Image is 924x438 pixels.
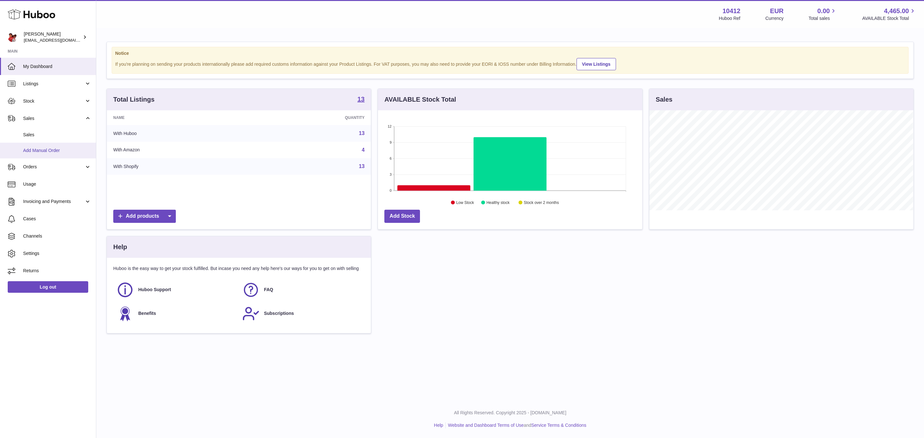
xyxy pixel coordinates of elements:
td: With Shopify [107,158,252,175]
a: 13 [359,131,365,136]
a: 0.00 Total sales [809,7,837,21]
span: 4,465.00 [884,7,909,15]
a: 4,465.00 AVAILABLE Stock Total [862,7,916,21]
strong: 10412 [723,7,740,15]
a: Website and Dashboard Terms of Use [448,423,524,428]
a: View Listings [577,58,616,70]
text: 9 [390,140,392,144]
span: Add Manual Order [23,147,91,154]
div: Currency [766,15,784,21]
span: Huboo Support [138,287,171,293]
a: Benefits [116,305,236,322]
td: With Huboo [107,125,252,142]
span: Cases [23,216,91,222]
span: Returns [23,268,91,274]
span: AVAILABLE Stock Total [862,15,916,21]
text: 0 [390,189,392,192]
span: Subscriptions [264,310,294,316]
a: FAQ [242,281,362,299]
text: Low Stock [456,200,474,205]
strong: Notice [115,50,905,56]
strong: EUR [770,7,783,15]
a: Add Stock [384,210,420,223]
li: and [446,422,586,428]
a: Log out [8,281,88,293]
a: 13 [359,164,365,169]
h3: Help [113,243,127,251]
span: Listings [23,81,84,87]
span: FAQ [264,287,273,293]
span: Invoicing and Payments [23,198,84,205]
th: Name [107,110,252,125]
text: Healthy stock [487,200,510,205]
text: 3 [390,173,392,176]
span: [EMAIL_ADDRESS][DOMAIN_NAME] [24,38,94,43]
a: Huboo Support [116,281,236,299]
div: [PERSON_NAME] [24,31,81,43]
h3: AVAILABLE Stock Total [384,95,456,104]
span: Settings [23,250,91,257]
span: Benefits [138,310,156,316]
h3: Sales [656,95,672,104]
a: Service Terms & Conditions [531,423,586,428]
span: Sales [23,132,91,138]
a: Add products [113,210,176,223]
span: My Dashboard [23,63,91,70]
text: 6 [390,156,392,160]
p: Huboo is the easy way to get your stock fulfilled. But incase you need any help here's our ways f... [113,265,364,272]
img: internalAdmin-10412@internal.huboo.com [8,32,17,42]
span: Channels [23,233,91,239]
div: If you're planning on sending your products internationally please add required customs informati... [115,57,905,70]
span: Stock [23,98,84,104]
th: Quantity [252,110,371,125]
span: Orders [23,164,84,170]
a: 4 [362,147,364,153]
a: Help [434,423,443,428]
div: Huboo Ref [719,15,740,21]
span: Total sales [809,15,837,21]
p: All Rights Reserved. Copyright 2025 - [DOMAIN_NAME] [101,410,919,416]
text: Stock over 2 months [524,200,559,205]
a: 13 [357,96,364,104]
a: Subscriptions [242,305,362,322]
td: With Amazon [107,142,252,158]
text: 12 [388,124,392,128]
span: 0.00 [817,7,830,15]
strong: 13 [357,96,364,102]
span: Usage [23,181,91,187]
span: Sales [23,115,84,122]
h3: Total Listings [113,95,155,104]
